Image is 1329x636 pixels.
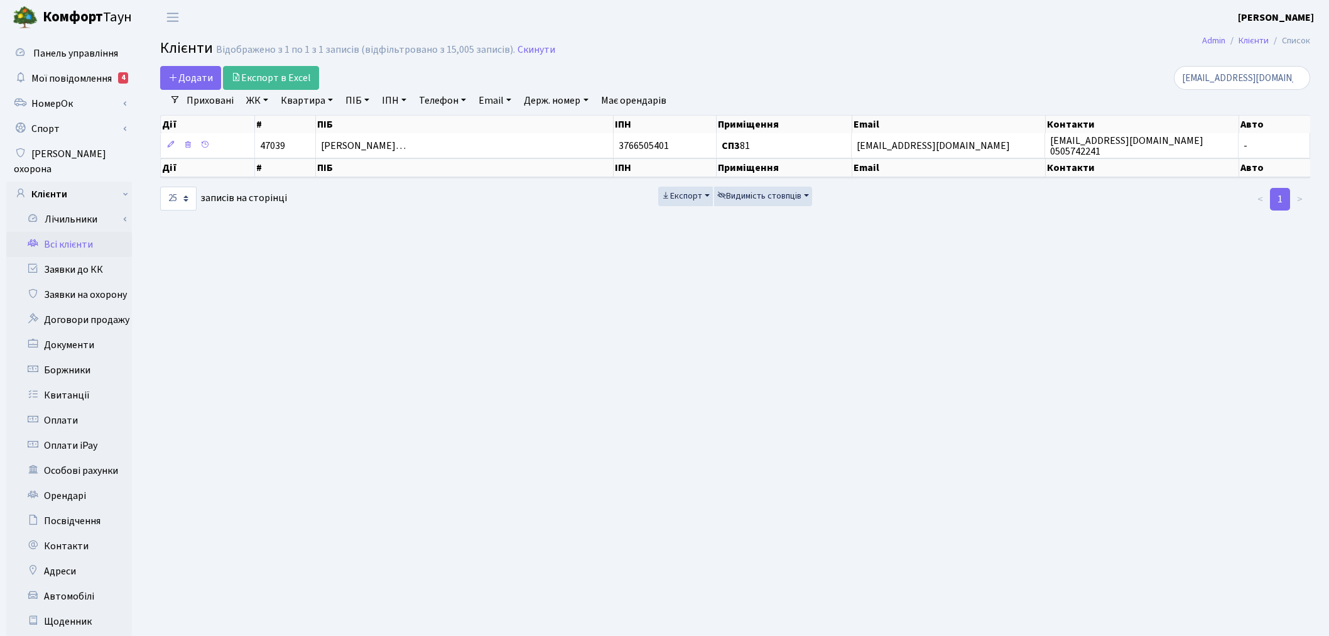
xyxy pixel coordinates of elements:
[182,90,239,111] a: Приховані
[6,559,132,584] a: Адреси
[168,71,213,85] span: Додати
[161,158,255,177] th: Дії
[717,116,852,133] th: Приміщення
[118,72,128,84] div: 4
[43,7,132,28] span: Таун
[316,116,614,133] th: ПІБ
[614,158,717,177] th: ІПН
[157,7,188,28] button: Переключити навігацію
[717,158,852,177] th: Приміщення
[13,5,38,30] img: logo.png
[6,609,132,634] a: Щоденник
[722,139,740,153] b: СП3
[1238,10,1314,25] a: [PERSON_NAME]
[658,187,713,206] button: Експорт
[1239,116,1311,133] th: Авто
[31,72,112,85] span: Мої повідомлення
[6,483,132,508] a: Орендарі
[1046,158,1239,177] th: Контакти
[6,307,132,332] a: Договори продажу
[6,41,132,66] a: Панель управління
[414,90,471,111] a: Телефон
[857,139,1010,153] span: [EMAIL_ADDRESS][DOMAIN_NAME]
[1239,158,1311,177] th: Авто
[519,90,593,111] a: Держ. номер
[714,187,812,206] button: Видимість стовпців
[1270,188,1290,211] a: 1
[160,66,221,90] a: Додати
[722,139,750,153] span: 81
[518,44,555,56] a: Скинути
[321,139,406,153] span: [PERSON_NAME]…
[1269,34,1310,48] li: Список
[1183,28,1329,54] nav: breadcrumb
[6,282,132,307] a: Заявки на охорону
[33,47,118,60] span: Панель управління
[619,139,669,153] span: 3766505401
[1238,11,1314,25] b: [PERSON_NAME]
[1046,116,1239,133] th: Контакти
[6,116,132,141] a: Спорт
[614,116,717,133] th: ІПН
[6,534,132,559] a: Контакти
[160,187,197,211] select: записів на сторінці
[223,66,319,90] a: Експорт в Excel
[1050,134,1203,158] span: [EMAIL_ADDRESS][DOMAIN_NAME] 0505742241
[1244,139,1247,153] span: -
[6,91,132,116] a: НомерОк
[6,232,132,257] a: Всі клієнти
[161,116,255,133] th: Дії
[852,158,1046,177] th: Email
[6,408,132,433] a: Оплати
[43,7,103,27] b: Комфорт
[255,158,316,177] th: #
[6,66,132,91] a: Мої повідомлення4
[6,433,132,458] a: Оплати iPay
[160,37,213,59] span: Клієнти
[276,90,338,111] a: Квартира
[14,207,132,232] a: Лічильники
[260,139,285,153] span: 47039
[1174,66,1310,90] input: Пошук...
[661,190,702,202] span: Експорт
[6,508,132,534] a: Посвідчення
[6,182,132,207] a: Клієнти
[6,332,132,358] a: Документи
[1202,34,1225,47] a: Admin
[596,90,671,111] a: Має орендарів
[852,116,1046,133] th: Email
[340,90,374,111] a: ПІБ
[474,90,516,111] a: Email
[316,158,614,177] th: ПІБ
[6,257,132,282] a: Заявки до КК
[160,187,287,211] label: записів на сторінці
[1239,34,1269,47] a: Клієнти
[6,383,132,408] a: Квитанції
[6,458,132,483] a: Особові рахунки
[717,190,801,202] span: Видимість стовпців
[255,116,316,133] th: #
[6,584,132,609] a: Автомобілі
[216,44,515,56] div: Відображено з 1 по 1 з 1 записів (відфільтровано з 15,005 записів).
[241,90,273,111] a: ЖК
[6,358,132,383] a: Боржники
[377,90,411,111] a: ІПН
[6,141,132,182] a: [PERSON_NAME] охорона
